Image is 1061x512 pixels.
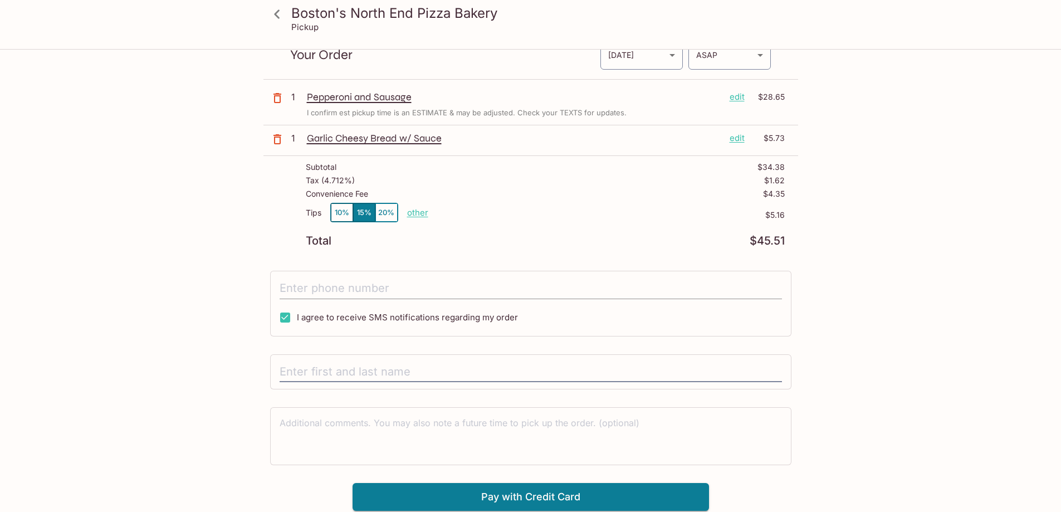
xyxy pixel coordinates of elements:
[297,312,518,323] span: I agree to receive SMS notifications regarding my order
[306,189,368,198] p: Convenience Fee
[763,189,785,198] p: $4.35
[331,203,353,222] button: 10%
[306,208,321,217] p: Tips
[291,4,789,22] h3: Boston's North End Pizza Bakery
[750,236,785,246] p: $45.51
[764,176,785,185] p: $1.62
[291,22,319,32] p: Pickup
[730,132,745,144] p: edit
[600,40,683,70] div: [DATE]
[688,40,771,70] div: ASAP
[407,207,428,218] button: other
[280,362,782,383] input: Enter first and last name
[757,163,785,172] p: $34.38
[306,163,336,172] p: Subtotal
[353,203,375,222] button: 15%
[730,91,745,103] p: edit
[375,203,398,222] button: 20%
[306,236,331,246] p: Total
[291,91,302,103] p: 1
[428,211,785,220] p: $5.16
[306,176,355,185] p: Tax ( 4.712% )
[291,132,302,144] p: 1
[751,132,785,144] p: $5.73
[353,483,709,511] button: Pay with Credit Card
[280,278,782,299] input: Enter phone number
[290,50,600,60] p: Your Order
[307,132,721,144] p: Garlic Cheesy Bread w/ Sauce
[307,91,721,103] p: Pepperoni and Sausage
[307,108,627,118] p: I confirm est pickup time is an ESTIMATE & may be adjusted. Check your TEXTS for updates.
[751,91,785,103] p: $28.65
